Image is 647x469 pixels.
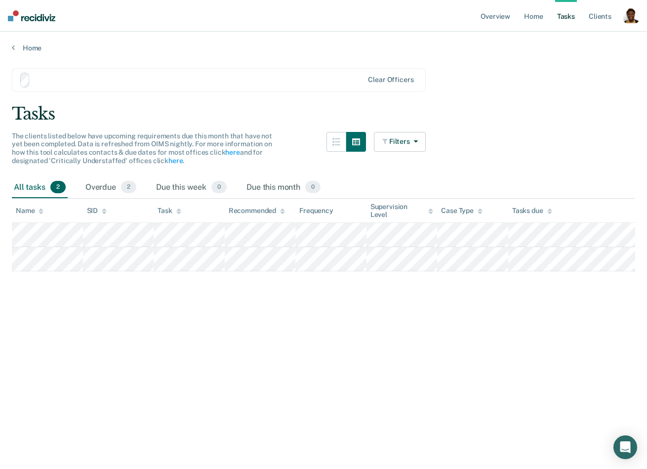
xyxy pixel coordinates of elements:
div: SID [87,207,107,215]
div: Supervision Level [370,203,434,219]
span: 2 [121,181,136,194]
a: here [168,157,183,165]
div: Task [158,207,181,215]
div: Recommended [229,207,285,215]
div: Due this month0 [244,177,323,199]
div: All tasks2 [12,177,68,199]
span: The clients listed below have upcoming requirements due this month that have not yet been complet... [12,132,272,165]
div: Overdue2 [83,177,138,199]
div: Case Type [441,207,483,215]
div: Due this week0 [154,177,229,199]
div: Tasks [12,104,635,124]
span: 0 [305,181,321,194]
a: here [225,148,240,156]
div: Name [16,207,43,215]
span: 0 [211,181,227,194]
span: 2 [50,181,66,194]
button: Filters [374,132,426,152]
div: Clear officers [368,76,413,84]
img: Recidiviz [8,10,55,21]
div: Tasks due [512,207,552,215]
div: Open Intercom Messenger [613,435,637,459]
div: Frequency [299,207,333,215]
a: Home [12,43,635,52]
